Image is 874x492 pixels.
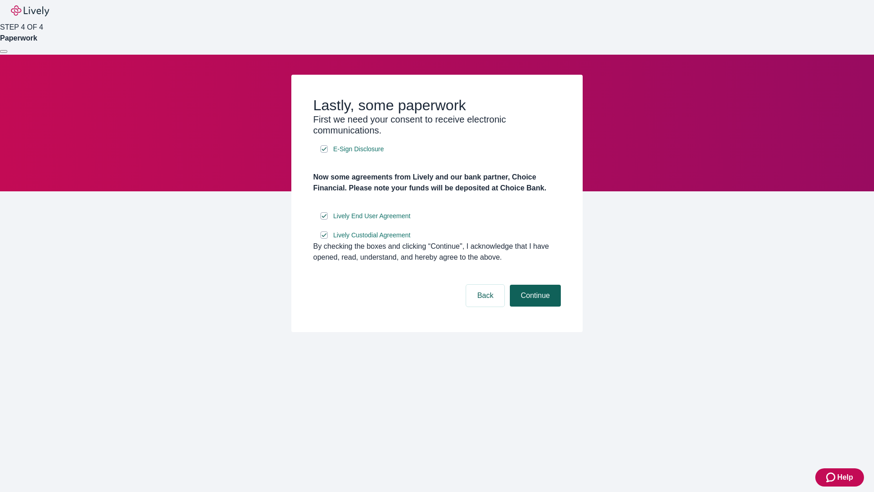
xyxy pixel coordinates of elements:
h3: First we need your consent to receive electronic communications. [313,114,561,136]
img: Lively [11,5,49,16]
button: Back [466,285,504,307]
span: E-Sign Disclosure [333,144,384,154]
a: e-sign disclosure document [331,143,386,155]
span: Lively Custodial Agreement [333,231,411,240]
a: e-sign disclosure document [331,230,412,241]
h4: Now some agreements from Lively and our bank partner, Choice Financial. Please note your funds wi... [313,172,561,194]
svg: Zendesk support icon [826,472,837,483]
button: Continue [510,285,561,307]
span: Lively End User Agreement [333,211,411,221]
button: Zendesk support iconHelp [815,468,864,487]
span: Help [837,472,853,483]
h2: Lastly, some paperwork [313,97,561,114]
div: By checking the boxes and clicking “Continue", I acknowledge that I have opened, read, understand... [313,241,561,263]
a: e-sign disclosure document [331,210,412,222]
